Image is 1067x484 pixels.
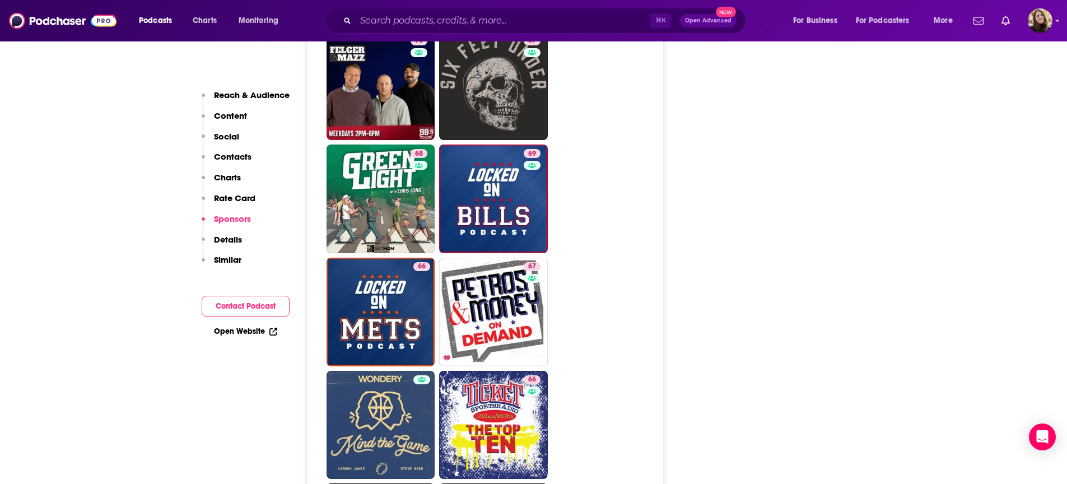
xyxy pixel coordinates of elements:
[214,213,251,224] p: Sponsors
[439,145,548,253] a: 69
[793,13,837,29] span: For Business
[231,12,293,30] button: open menu
[680,14,737,27] button: Open AdvancedNew
[528,261,536,272] span: 67
[193,13,217,29] span: Charts
[1028,8,1052,33] span: Logged in as katiefuchs
[413,262,430,271] a: 66
[1028,8,1052,33] img: User Profile
[327,258,435,366] a: 66
[202,193,255,213] button: Rate Card
[214,90,290,100] p: Reach & Audience
[524,36,541,45] a: 67
[327,32,435,141] a: 70
[139,13,172,29] span: Podcasts
[849,12,926,30] button: open menu
[202,234,242,255] button: Details
[439,258,548,366] a: 67
[524,149,541,158] a: 69
[9,10,117,31] img: Podchaser - Follow, Share and Rate Podcasts
[356,12,650,30] input: Search podcasts, credits, & more...
[856,13,910,29] span: For Podcasters
[202,90,290,110] button: Reach & Audience
[202,131,239,152] button: Social
[1028,8,1052,33] button: Show profile menu
[524,262,541,271] a: 67
[214,193,255,203] p: Rate Card
[685,18,731,24] span: Open Advanced
[969,11,988,30] a: Show notifications dropdown
[411,36,427,45] a: 70
[439,32,548,141] a: 67
[214,131,239,142] p: Social
[785,12,851,30] button: open menu
[214,172,241,183] p: Charts
[202,110,247,131] button: Content
[411,149,427,158] a: 68
[926,12,967,30] button: open menu
[185,12,223,30] a: Charts
[202,254,241,275] button: Similar
[650,13,671,28] span: ⌘ K
[239,13,278,29] span: Monitoring
[415,148,423,160] span: 68
[934,13,953,29] span: More
[214,327,277,336] a: Open Website
[214,254,241,265] p: Similar
[336,8,757,34] div: Search podcasts, credits, & more...
[418,261,426,272] span: 66
[202,172,241,193] button: Charts
[202,213,251,234] button: Sponsors
[214,110,247,121] p: Content
[327,145,435,253] a: 68
[528,374,536,385] span: 66
[202,151,251,172] button: Contacts
[214,151,251,162] p: Contacts
[1029,424,1056,450] div: Open Intercom Messenger
[716,7,736,17] span: New
[214,234,242,245] p: Details
[439,371,548,480] a: 66
[524,375,541,384] a: 66
[131,12,187,30] button: open menu
[202,296,290,317] button: Contact Podcast
[997,11,1014,30] a: Show notifications dropdown
[528,148,536,160] span: 69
